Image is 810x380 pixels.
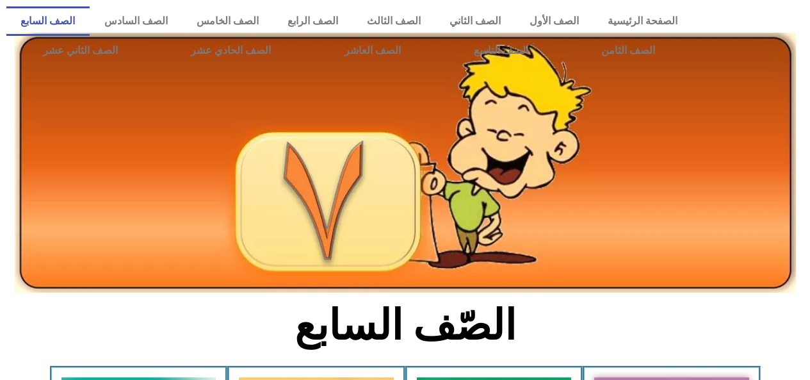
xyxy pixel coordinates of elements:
[308,36,437,65] a: الصف العاشر
[193,301,617,351] h2: الصّف السابع
[352,6,435,36] a: الصف الثالث
[154,36,307,65] a: الصف الحادي عشر
[182,6,273,36] a: الصف الخامس
[6,6,90,36] a: الصف السابع
[593,6,692,36] a: الصفحة الرئيسية
[437,36,565,65] a: الصف التاسع
[435,6,515,36] a: الصف الثاني
[565,36,692,65] a: الصف الثامن
[273,6,352,36] a: الصف الرابع
[6,36,154,65] a: الصف الثاني عشر
[90,6,182,36] a: الصف السادس
[515,6,593,36] a: الصف الأول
